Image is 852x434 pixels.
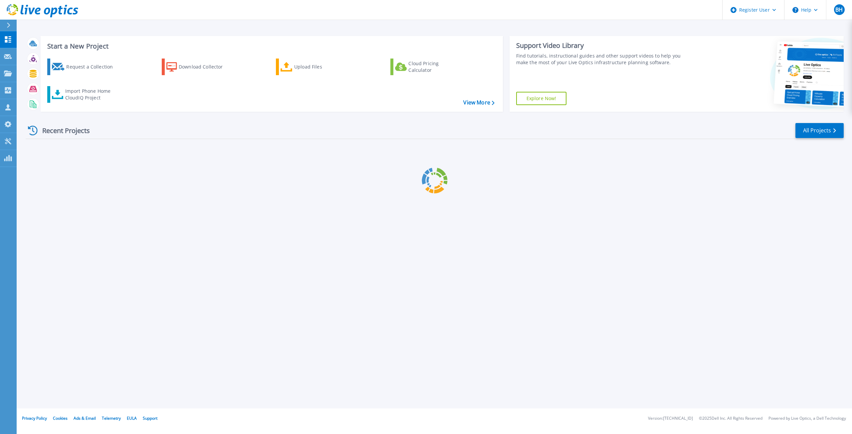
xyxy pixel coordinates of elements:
li: Powered by Live Optics, a Dell Technology [768,416,846,421]
h3: Start a New Project [47,43,494,50]
a: Request a Collection [47,59,121,75]
a: Ads & Email [74,415,96,421]
a: Cloud Pricing Calculator [390,59,465,75]
div: Support Video Library [516,41,689,50]
a: Upload Files [276,59,350,75]
a: Explore Now! [516,92,567,105]
a: Support [143,415,157,421]
div: Import Phone Home CloudIQ Project [65,88,117,101]
a: Download Collector [162,59,236,75]
a: Cookies [53,415,68,421]
div: Download Collector [179,60,232,73]
li: © 2025 Dell Inc. All Rights Reserved [699,416,762,421]
a: Privacy Policy [22,415,47,421]
span: BH [835,7,843,12]
a: View More [463,99,494,106]
div: Request a Collection [66,60,119,73]
li: Version: [TECHNICAL_ID] [648,416,693,421]
div: Find tutorials, instructional guides and other support videos to help you make the most of your L... [516,53,689,66]
a: Telemetry [102,415,121,421]
a: EULA [127,415,137,421]
a: All Projects [795,123,844,138]
div: Upload Files [294,60,347,73]
div: Cloud Pricing Calculator [408,60,462,73]
div: Recent Projects [26,122,99,139]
